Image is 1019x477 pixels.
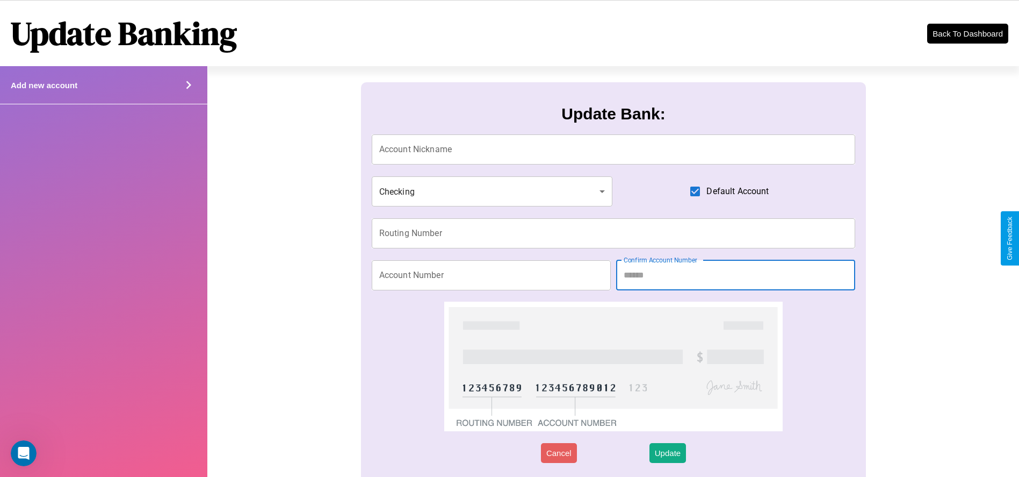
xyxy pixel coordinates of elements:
[541,443,577,463] button: Cancel
[11,440,37,466] iframe: Intercom live chat
[372,176,612,207] div: Checking
[11,11,237,55] h1: Update Banking
[927,24,1008,44] button: Back To Dashboard
[561,105,665,123] h3: Update Bank:
[444,302,783,431] img: check
[11,81,77,90] h4: Add new account
[649,443,686,463] button: Update
[624,255,697,265] label: Confirm Account Number
[1006,217,1014,260] div: Give Feedback
[706,185,769,198] span: Default Account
